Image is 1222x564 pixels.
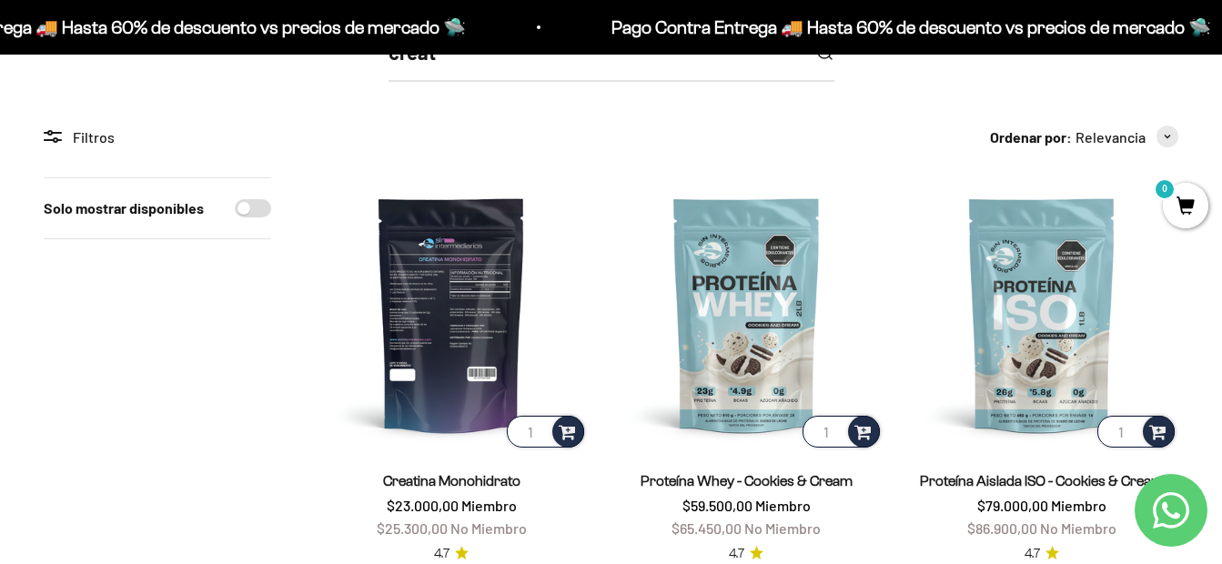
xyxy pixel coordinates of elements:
a: 4.74.7 de 5.0 estrellas [729,544,763,564]
span: Miembro [1051,497,1106,514]
span: $59.500,00 [682,497,752,514]
label: Solo mostrar disponibles [44,196,204,220]
span: Ordenar por: [990,126,1072,149]
span: $79.000,00 [977,497,1048,514]
mark: 0 [1154,178,1176,200]
img: Creatina Monohidrato [315,177,588,450]
a: 4.74.7 de 5.0 estrellas [1025,544,1059,564]
span: 4.7 [434,544,449,564]
div: Filtros [44,126,271,149]
a: 4.74.7 de 5.0 estrellas [434,544,469,564]
a: 0 [1163,197,1208,217]
button: Relevancia [1076,126,1178,149]
span: Miembro [755,497,811,514]
span: Miembro [461,497,517,514]
span: $65.450,00 [672,519,742,537]
p: Pago Contra Entrega 🚚 Hasta 60% de descuento vs precios de mercado 🛸 [608,13,1207,42]
a: Creatina Monohidrato [383,473,520,488]
a: Proteína Whey - Cookies & Cream [641,473,853,488]
span: Relevancia [1076,126,1146,149]
span: $23.000,00 [387,497,459,514]
span: No Miembro [450,519,527,537]
span: $25.300,00 [377,519,448,537]
span: 4.7 [729,544,744,564]
span: No Miembro [744,519,821,537]
span: $86.900,00 [967,519,1037,537]
span: No Miembro [1040,519,1116,537]
a: Proteína Aislada ISO - Cookies & Cream [920,473,1164,488]
span: 4.7 [1025,544,1040,564]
